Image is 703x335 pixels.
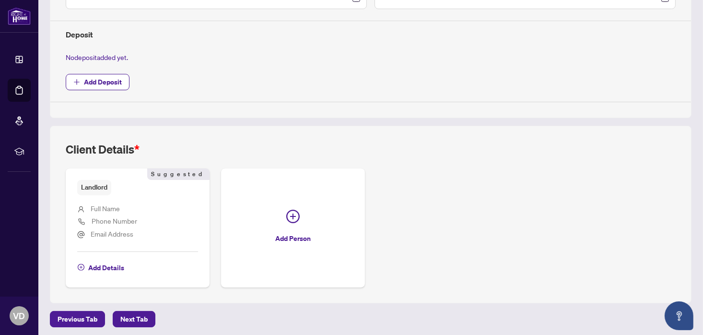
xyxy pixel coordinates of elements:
[286,210,300,223] span: plus-circle
[77,180,111,195] span: Landlord
[66,142,140,157] h2: Client Details
[88,260,124,275] span: Add Details
[113,311,155,327] button: Next Tab
[120,311,148,327] span: Next Tab
[73,79,80,85] span: plus
[13,309,25,323] span: VD
[92,216,137,225] span: Phone Number
[665,301,693,330] button: Open asap
[275,231,311,246] span: Add Person
[221,168,365,287] button: Add Person
[58,311,97,327] span: Previous Tab
[66,53,128,61] span: No deposit added yet.
[84,74,122,90] span: Add Deposit
[78,264,84,271] span: plus-circle
[91,204,120,213] span: Full Name
[66,74,129,90] button: Add Deposit
[66,29,676,40] h4: Deposit
[91,229,133,238] span: Email Address
[8,7,31,25] img: logo
[77,260,125,276] button: Add Details
[50,311,105,327] button: Previous Tab
[147,168,210,180] span: Suggested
